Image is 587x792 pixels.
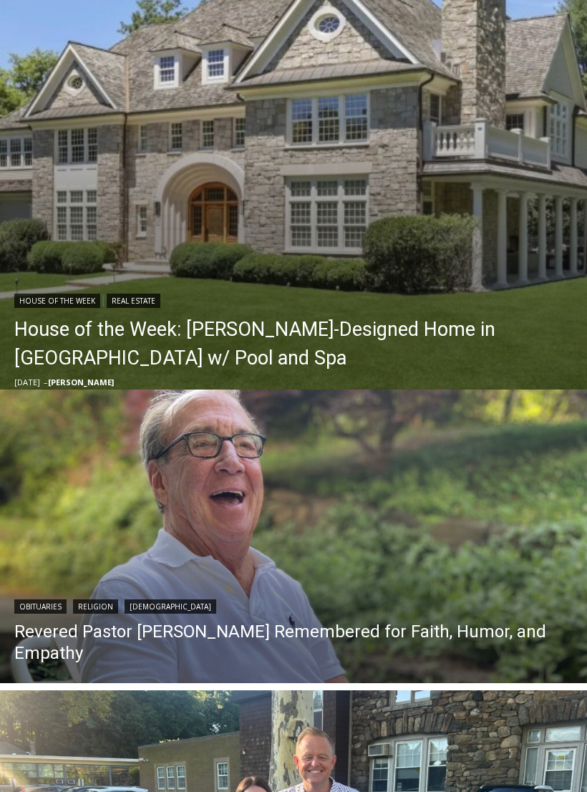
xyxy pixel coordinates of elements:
[14,377,40,387] time: [DATE]
[73,599,118,614] a: Religion
[14,291,580,308] div: |
[48,377,114,387] a: [PERSON_NAME]
[14,599,67,614] a: Obituaries
[1,144,144,178] a: Open Tues. - Sun. [PHONE_NUMBER]
[14,294,100,308] a: House of the Week
[44,377,48,387] span: –
[14,315,580,372] a: House of the Week: [PERSON_NAME]-Designed Home in [GEOGRAPHIC_DATA] w/ Pool and Spa
[4,148,140,202] span: Open Tues. - Sun. [PHONE_NUMBER]
[14,597,573,614] div: | |
[125,599,216,614] a: [DEMOGRAPHIC_DATA]
[147,90,210,171] div: "the precise, almost orchestrated movements of cutting and assembling sushi and [PERSON_NAME] mak...
[107,294,160,308] a: Real Estate
[14,621,573,664] a: Revered Pastor [PERSON_NAME] Remembered for Faith, Humor, and Empathy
